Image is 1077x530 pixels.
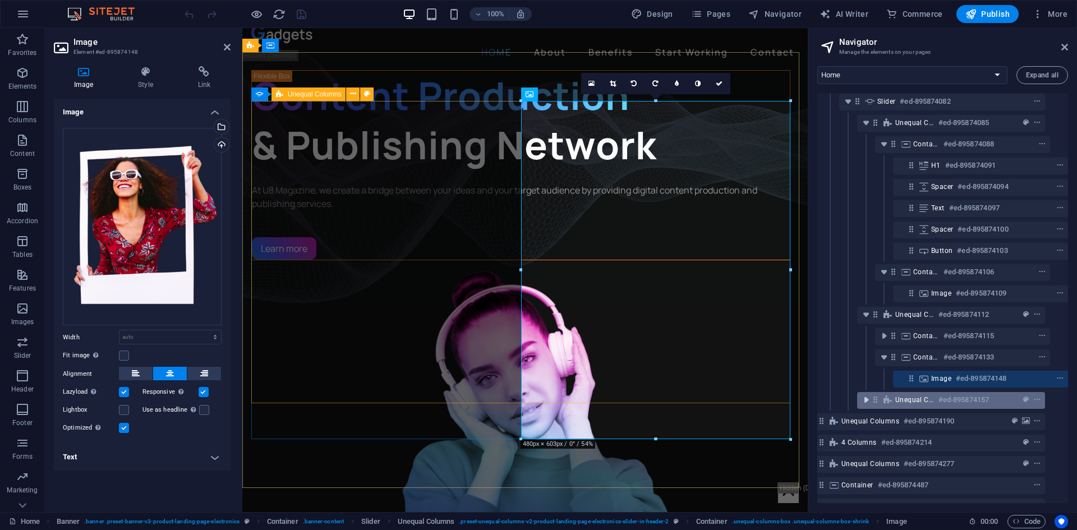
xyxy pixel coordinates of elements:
[63,367,119,381] label: Alignment
[8,116,36,125] p: Columns
[913,353,939,362] span: Container
[988,517,990,526] span: :
[1032,95,1043,108] button: context-menu
[1020,436,1032,449] button: preset
[904,457,954,471] h6: #ed-895874277
[841,481,873,490] span: Container
[958,180,1008,193] h6: #ed-895874094
[709,73,730,94] a: Confirm ( Ctrl ⏎ )
[12,418,33,427] p: Footer
[581,73,602,94] a: Select files from the file manager, stock photos, or upload file(s)
[691,8,730,20] span: Pages
[398,515,454,528] span: Click to select. Double-click to edit
[250,7,263,21] button: Click here to leave preview mode and continue editing
[627,5,678,23] div: Design (Ctrl+Alt+Y)
[1055,244,1066,257] button: context-menu
[73,47,208,57] h3: Element #ed-895874148
[63,385,119,399] label: Lazyload
[931,182,953,191] span: Spacer
[943,265,994,279] h6: #ed-895874106
[1055,223,1066,236] button: context-menu
[1020,457,1032,471] button: preset
[1055,159,1066,172] button: context-menu
[931,204,945,213] span: Text
[1055,201,1066,215] button: context-menu
[859,393,873,407] button: toggle-expand
[744,5,806,23] button: Navigator
[627,5,678,23] button: Design
[931,225,953,234] span: Spacer
[859,116,873,130] button: toggle-expand
[878,500,928,513] h6: #ed-895874292
[949,201,1000,215] h6: #ed-895874097
[748,8,802,20] span: Navigator
[267,515,298,528] span: Click to select. Double-click to edit
[841,502,873,511] span: Container
[11,385,34,394] p: Header
[956,372,1006,385] h6: #ed-895874148
[288,91,341,98] span: Unequal Columns
[877,265,891,279] button: toggle-expand
[65,7,149,21] img: Editor Logo
[303,515,344,528] span: . banner-content
[1032,414,1043,428] button: context-menu
[815,5,873,23] button: AI Writer
[1020,116,1032,130] button: preset
[965,8,1010,20] span: Publish
[956,287,1006,300] h6: #ed-895874109
[602,73,624,94] a: Crop mode
[7,486,38,495] p: Marketing
[8,82,37,91] p: Elements
[142,385,199,399] label: Responsive
[57,515,80,528] span: Click to select. Double-click to edit
[956,5,1019,23] button: Publish
[1037,329,1048,343] button: context-menu
[54,66,118,90] h4: Image
[839,37,1068,47] h2: Navigator
[245,518,250,524] i: This element is a customizable preset
[913,140,939,149] span: Container
[142,403,199,417] label: Use as headline
[931,289,951,298] span: Image
[1032,457,1043,471] button: context-menu
[969,515,998,528] h6: Session time
[900,95,950,108] h6: #ed-895874082
[820,8,868,20] span: AI Writer
[877,137,891,151] button: toggle-expand
[913,331,939,340] span: Container
[1037,265,1048,279] button: context-menu
[631,8,673,20] span: Design
[958,223,1008,236] h6: #ed-895874100
[877,329,891,343] button: toggle-expand
[459,515,669,528] span: . preset-unequal-columns-v2-product-landing-page-electronics-slider-in-header-2
[10,149,35,158] p: Content
[1055,287,1066,300] button: context-menu
[687,5,735,23] button: Pages
[943,329,994,343] h6: #ed-895874115
[895,118,934,127] span: Unequal Columns
[63,334,119,340] label: Width
[8,48,36,57] p: Favorites
[54,444,231,471] h4: Text
[1020,308,1032,321] button: preset
[904,414,954,428] h6: #ed-895874190
[12,452,33,461] p: Forms
[63,349,119,362] label: Fit image
[945,159,996,172] h6: #ed-895874091
[1055,180,1066,193] button: context-menu
[938,116,989,130] h6: #ed-895874085
[1020,414,1032,428] button: background
[881,436,932,449] h6: #ed-895874214
[841,438,877,447] span: 4 columns
[54,99,231,119] h4: Image
[674,518,679,524] i: This element is a customizable preset
[470,7,509,21] button: 100%
[84,515,240,528] span: . banner .preset-banner-v3-product-landing-page-electronics
[839,47,1046,57] h3: Manage the elements on your pages
[688,73,709,94] a: Greyscale
[1020,393,1032,407] button: preset
[1032,308,1043,321] button: context-menu
[895,310,934,319] span: Unequal Columns
[877,97,895,106] span: Slider
[9,515,40,528] a: Click to cancel selection. Double-click to open Pages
